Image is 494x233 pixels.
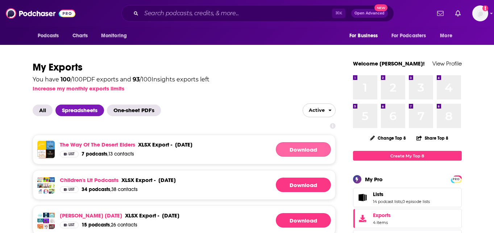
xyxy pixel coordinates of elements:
[125,212,159,219] div: export -
[37,149,46,158] img: The Bible and Beyond
[60,177,119,183] a: children's lit podcasts
[366,134,411,143] button: Change Top 8
[353,60,425,67] a: Welcome [PERSON_NAME]!
[353,151,462,161] a: Create My Top 8
[55,105,107,116] button: Spreadsheets
[37,224,43,230] img: Hella Well With Danielle
[69,188,75,191] span: List
[440,31,452,41] span: More
[33,77,209,82] div: You have / 100 PDF exports and / 100 Insights exports left
[391,31,426,41] span: For Podcasters
[276,142,331,157] a: Generating File
[69,223,75,227] span: List
[373,212,391,219] span: Exports
[107,105,164,116] button: One-sheet PDF's
[43,213,49,219] img: The Astral Hour
[332,9,345,18] span: ⌘ K
[37,141,46,149] img: Created For
[60,141,135,148] a: The Way of the Desert Elders
[402,199,430,204] a: 0 episode lists
[82,151,134,157] a: 7 podcasts,13 contacts
[49,177,55,183] img: The Read Along! Books For Kids!
[37,189,43,195] img: Coaching KidLit
[33,29,69,43] button: open menu
[38,31,59,41] span: Podcasts
[37,183,43,189] img: Treasure Box Books | Dads Building Relationships, Reading Great Books, Preparing Children for Life
[354,12,385,15] span: Open Advanced
[60,212,122,219] a: [PERSON_NAME] [DATE]
[125,212,138,219] span: xlsx
[37,177,43,183] img: The Book Faire | A Children's Literature Podcast
[472,5,488,21] img: User Profile
[356,192,370,203] a: Lists
[82,186,138,193] a: 34 podcasts,38 contacts
[49,183,55,189] img: Fuse 8 n' Kate
[138,141,151,148] span: xlsx
[33,105,53,116] span: All
[68,29,92,43] a: Charts
[33,85,124,92] button: Increase my monthly exports limits
[162,212,179,219] div: [DATE]
[175,141,192,148] div: [DATE]
[43,183,49,189] img: Great Books for Kids & Two Old Goats
[69,152,75,156] span: List
[482,5,488,11] svg: Add a profile image
[107,105,161,116] span: One-sheet PDF's
[435,29,461,43] button: open menu
[46,141,55,149] img: The Catholic Culture Podcast
[55,105,104,116] span: Spreadsheets
[61,76,71,83] span: 100
[353,209,462,228] a: Exports
[37,213,43,219] img: Self Improvement, Mindfulness and Mental Health Tips - The Coached Soul Podcast
[49,213,55,219] img: How Yoga Changed My Life
[82,222,137,228] a: 15 podcasts,26 contacts
[133,76,140,83] span: 93
[121,177,155,183] div: export -
[72,31,88,41] span: Charts
[373,191,383,198] span: Lists
[158,177,176,183] div: [DATE]
[101,31,127,41] span: Monitoring
[434,7,447,20] a: Show notifications dropdown
[37,219,43,224] img: The Yogic Studies Podcast
[452,176,461,182] a: PRO
[138,141,172,148] div: export -
[46,149,55,158] img: Theology in the Raw
[82,222,110,228] span: 15 podcasts
[6,7,75,20] img: Podchaser - Follow, Share and Rate Podcasts
[276,213,331,228] a: Generating File
[49,219,55,224] img: The Connected Yoga Teacher Podcast
[43,189,49,195] img: KidLit Craft Podcast
[303,105,325,116] span: Active
[349,31,378,41] span: For Business
[373,191,430,198] a: Lists
[351,9,388,18] button: Open AdvancedNew
[82,186,110,192] span: 34 podcasts
[43,219,49,224] img: Journey To Joy Live
[43,177,49,183] img: Two Lit Mamas
[49,224,55,230] img: Brown Women Health
[43,224,49,230] img: Beyond Yoga Teacher Training
[356,213,370,224] span: Exports
[373,199,402,204] a: 14 podcast lists
[472,5,488,21] span: Logged in as broadleafbooks_
[452,7,464,20] a: Show notifications dropdown
[121,177,134,183] span: xlsx
[82,151,107,157] span: 7 podcasts
[373,220,391,225] span: 4 items
[432,60,462,67] a: View Profile
[276,178,331,192] a: Generating File
[353,188,462,207] span: Lists
[96,29,136,43] button: open menu
[141,8,332,19] input: Search podcasts, credits, & more...
[472,5,488,21] button: Show profile menu
[365,176,383,183] div: My Pro
[33,61,336,74] h1: My Exports
[121,5,394,22] div: Search podcasts, credits, & more...
[374,4,387,11] span: New
[49,189,55,195] img: Coffee With Caregivers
